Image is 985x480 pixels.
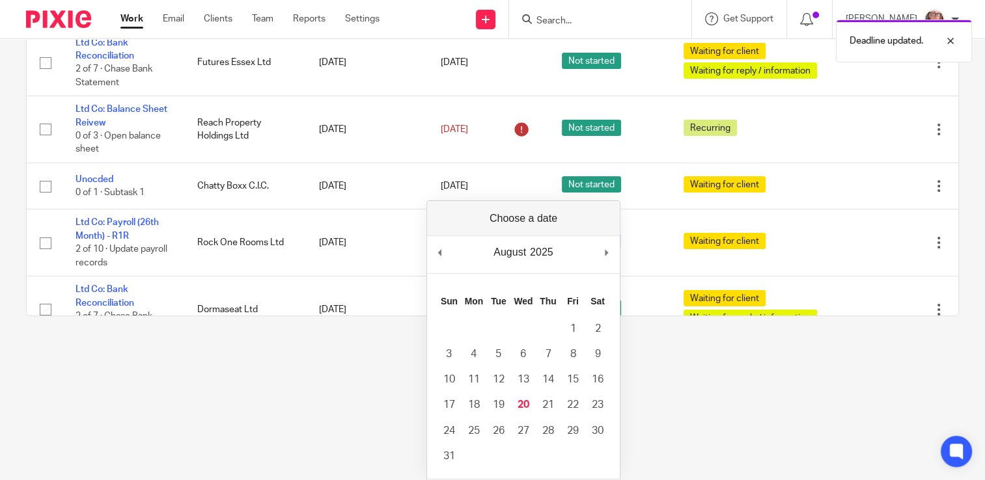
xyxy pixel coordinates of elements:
a: Ltd Co: Balance Sheet Reivew [76,105,167,127]
td: [DATE] [306,29,428,96]
td: Futures Essex Ltd [184,29,306,96]
button: 26 [486,418,511,444]
span: 0 of 3 · Open balance sheet [76,131,161,154]
button: 1 [561,316,585,341]
p: Deadline updated. [850,34,923,47]
abbr: Monday [465,296,483,306]
a: Ltd Co: Bank Reconciliation [76,38,134,60]
button: 2 [585,316,610,341]
button: Previous Month [434,243,447,262]
abbr: Saturday [590,296,605,306]
button: 20 [511,392,536,418]
a: Clients [204,12,232,25]
a: Team [252,12,273,25]
td: Reach Property Holdings Ltd [184,96,306,163]
a: Ltd Co: Payroll (26th Month) - R1R [76,218,159,240]
span: [DATE] [441,181,468,191]
td: [DATE] [306,163,428,209]
span: [DATE] [441,125,468,134]
button: 10 [437,367,462,392]
abbr: Tuesday [491,296,506,306]
button: 31 [437,444,462,469]
abbr: Thursday [540,296,556,306]
button: 21 [536,392,561,418]
button: 28 [536,418,561,444]
td: Rock One Rooms Ltd [184,209,306,276]
button: 17 [437,392,462,418]
span: Waiting for reply / information [684,310,817,326]
button: 27 [511,418,536,444]
button: 14 [536,367,561,392]
a: Unocded [76,175,113,184]
a: Work [120,12,143,25]
button: 4 [462,341,486,367]
span: Waiting for reply / information [684,62,817,79]
button: 15 [561,367,585,392]
button: 25 [462,418,486,444]
a: Email [163,12,184,25]
td: Dormaseat Ltd [184,276,306,343]
button: 7 [536,341,561,367]
span: 2 of 10 · Update payroll records [76,245,167,267]
button: 22 [561,392,585,418]
button: 11 [462,367,486,392]
span: [DATE] [441,58,468,67]
button: 18 [462,392,486,418]
span: 2 of 7 · Chase Bank Statement [76,312,152,334]
button: 23 [585,392,610,418]
div: August [492,243,528,262]
button: 24 [437,418,462,444]
span: 0 of 1 · Subtask 1 [76,188,145,197]
button: 16 [585,367,610,392]
td: [DATE] [306,96,428,163]
span: Recurring [684,120,737,136]
button: 3 [437,341,462,367]
span: Waiting for client [684,290,766,306]
span: Not started [562,120,621,136]
a: Settings [345,12,380,25]
img: Pixie [26,10,91,28]
button: 13 [511,367,536,392]
button: 8 [561,341,585,367]
td: Chatty Boxx C.I.C. [184,163,306,209]
a: Ltd Co: Bank Reconciliation [76,285,134,307]
div: 2025 [528,243,555,262]
button: 30 [585,418,610,444]
img: Louise.jpg [924,9,945,30]
button: 29 [561,418,585,444]
a: Reports [293,12,326,25]
span: 2 of 7 · Chase Bank Statement [76,64,152,87]
td: [DATE] [306,276,428,343]
button: 5 [486,341,511,367]
span: Not started [562,176,621,193]
span: Waiting for client [684,233,766,249]
abbr: Friday [567,296,579,306]
button: 6 [511,341,536,367]
button: Next Month [600,243,613,262]
span: Waiting for client [684,176,766,193]
button: 9 [585,341,610,367]
abbr: Sunday [441,296,458,306]
button: 12 [486,367,511,392]
button: 19 [486,392,511,418]
abbr: Wednesday [514,296,533,306]
td: [DATE] [306,209,428,276]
